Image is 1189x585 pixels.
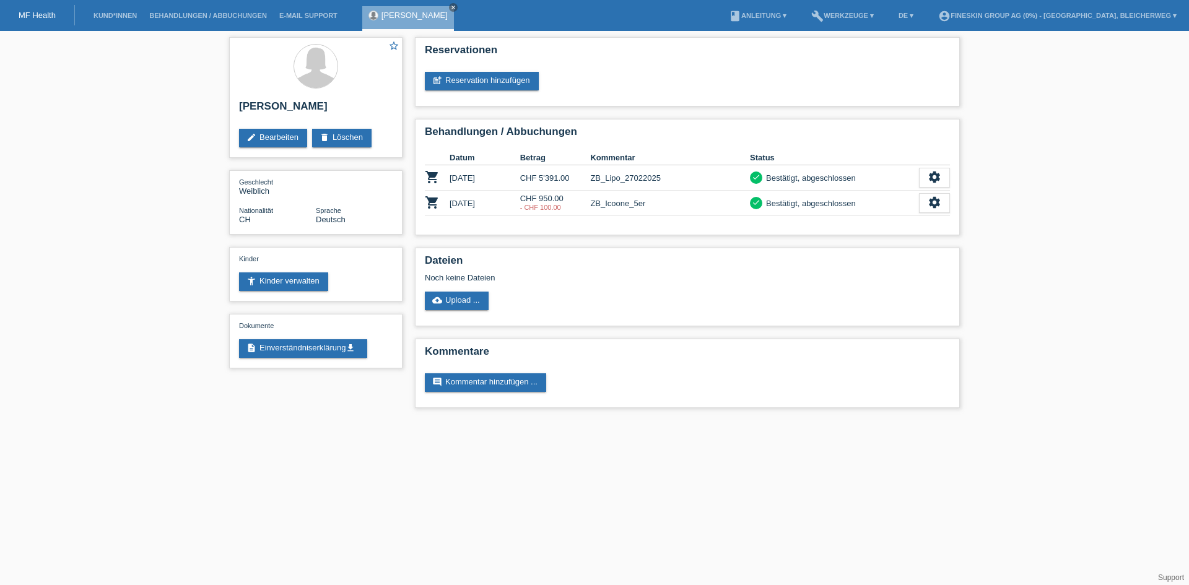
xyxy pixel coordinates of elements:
[520,150,591,165] th: Betrag
[432,295,442,305] i: cloud_upload
[928,196,941,209] i: settings
[239,129,307,147] a: editBearbeiten
[752,198,760,207] i: check
[432,377,442,387] i: comment
[520,165,591,191] td: CHF 5'391.00
[239,339,367,358] a: descriptionEinverständniserklärungget_app
[450,150,520,165] th: Datum
[450,4,456,11] i: close
[723,12,793,19] a: bookAnleitung ▾
[246,276,256,286] i: accessibility_new
[316,207,341,214] span: Sprache
[938,10,951,22] i: account_circle
[246,343,256,353] i: description
[805,12,880,19] a: buildWerkzeuge ▾
[239,272,328,291] a: accessibility_newKinder verwalten
[1158,573,1184,582] a: Support
[425,170,440,184] i: POSP00019321
[520,204,591,211] div: 10.07.2025 / ZB_APP
[425,373,546,392] a: commentKommentar hinzufügen ...
[928,170,941,184] i: settings
[87,12,143,19] a: Kund*innen
[239,207,273,214] span: Nationalität
[425,292,489,310] a: cloud_uploadUpload ...
[316,215,346,224] span: Deutsch
[449,3,458,12] a: close
[450,191,520,216] td: [DATE]
[590,165,750,191] td: ZB_Lipo_27022025
[388,40,399,53] a: star_border
[143,12,273,19] a: Behandlungen / Abbuchungen
[239,100,393,119] h2: [PERSON_NAME]
[425,72,539,90] a: post_addReservation hinzufügen
[381,11,448,20] a: [PERSON_NAME]
[425,345,950,364] h2: Kommentare
[762,171,856,184] div: Bestätigt, abgeschlossen
[752,173,760,181] i: check
[320,132,329,142] i: delete
[239,177,316,196] div: Weiblich
[425,44,950,63] h2: Reservationen
[432,76,442,85] i: post_add
[811,10,824,22] i: build
[892,12,920,19] a: DE ▾
[239,255,259,262] span: Kinder
[239,215,251,224] span: Schweiz
[932,12,1183,19] a: account_circleFineSkin Group AG (0%) - [GEOGRAPHIC_DATA], Bleicherweg ▾
[425,195,440,210] i: POSP00023784
[729,10,741,22] i: book
[762,197,856,210] div: Bestätigt, abgeschlossen
[346,343,355,353] i: get_app
[590,150,750,165] th: Kommentar
[239,322,274,329] span: Dokumente
[750,150,919,165] th: Status
[425,126,950,144] h2: Behandlungen / Abbuchungen
[19,11,56,20] a: MF Health
[273,12,344,19] a: E-Mail Support
[450,165,520,191] td: [DATE]
[590,191,750,216] td: ZB_Icoone_5er
[520,191,591,216] td: CHF 950.00
[246,132,256,142] i: edit
[239,178,273,186] span: Geschlecht
[388,40,399,51] i: star_border
[312,129,372,147] a: deleteLöschen
[425,273,803,282] div: Noch keine Dateien
[425,254,950,273] h2: Dateien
